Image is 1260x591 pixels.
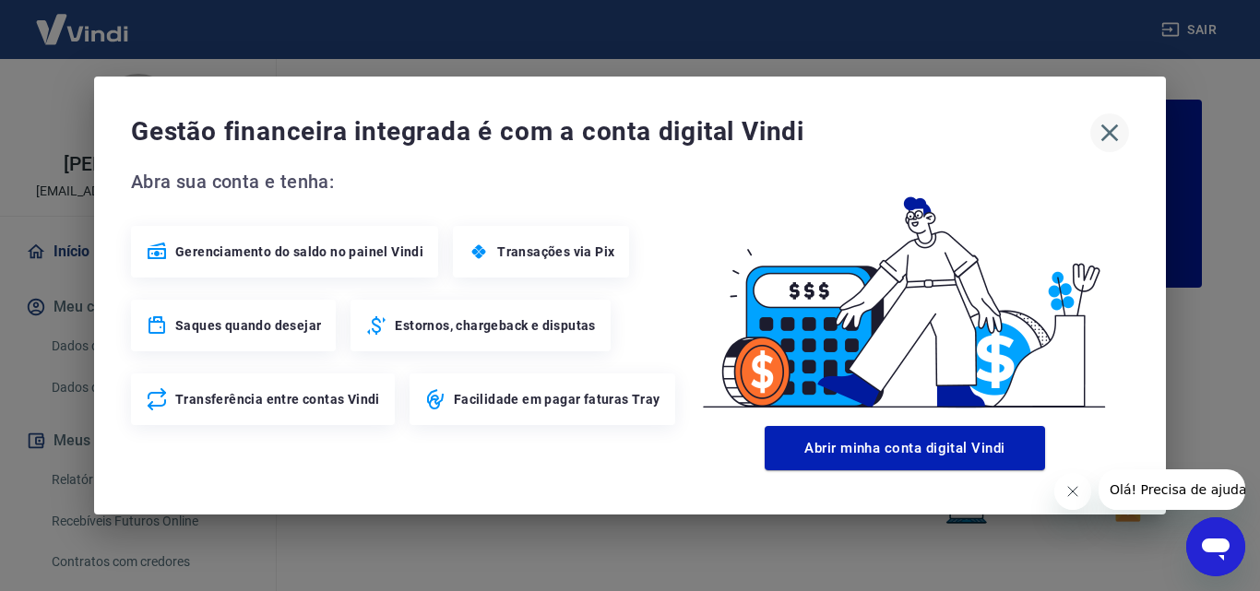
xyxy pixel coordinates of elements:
button: Abrir minha conta digital Vindi [765,426,1045,470]
iframe: Fechar mensagem [1054,473,1091,510]
span: Estornos, chargeback e disputas [395,316,595,335]
img: Good Billing [681,167,1129,419]
span: Gestão financeira integrada é com a conta digital Vindi [131,113,1090,150]
span: Gerenciamento do saldo no painel Vindi [175,242,423,261]
iframe: Botão para abrir a janela de mensagens [1186,517,1245,576]
span: Abra sua conta e tenha: [131,167,681,196]
span: Saques quando desejar [175,316,321,335]
span: Olá! Precisa de ajuda? [11,13,155,28]
span: Transferência entre contas Vindi [175,390,380,408]
iframe: Mensagem da empresa [1099,469,1245,510]
span: Transações via Pix [497,242,614,261]
span: Facilidade em pagar faturas Tray [454,390,660,408]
